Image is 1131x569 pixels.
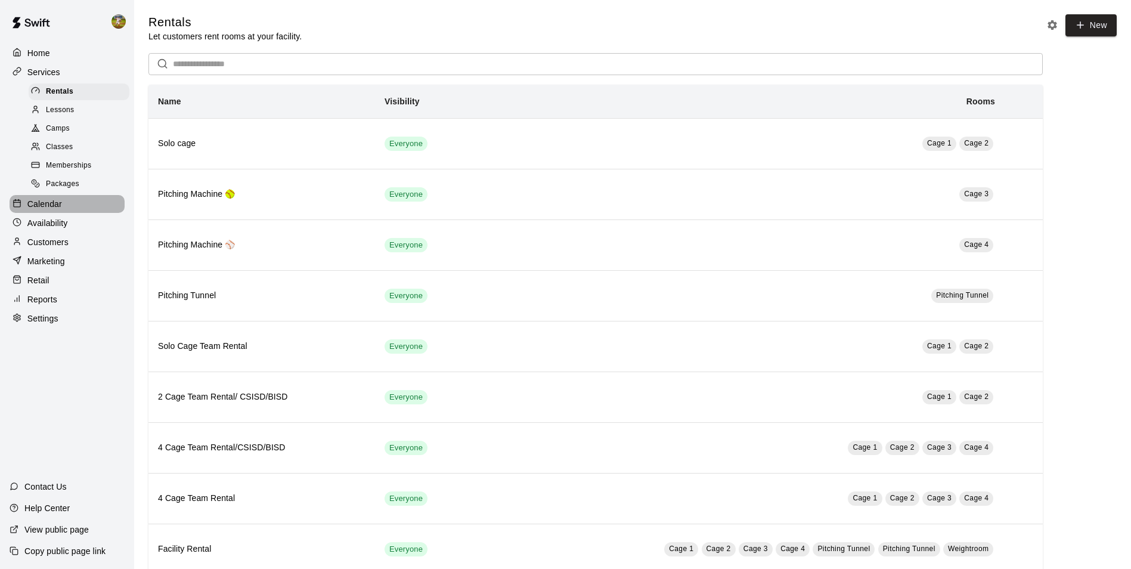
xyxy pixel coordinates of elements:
[111,14,126,29] img: Jhonny Montoya
[27,66,60,78] p: Services
[10,195,125,213] a: Calendar
[927,342,952,350] span: Cage 1
[964,139,989,147] span: Cage 2
[948,545,989,553] span: Weightroom
[817,545,870,553] span: Pitching Tunnel
[29,175,134,194] a: Packages
[27,274,49,286] p: Retail
[24,502,70,514] p: Help Center
[29,120,129,137] div: Camps
[10,290,125,308] a: Reports
[385,187,427,202] div: This service is visible to all of your customers
[385,97,420,106] b: Visibility
[964,342,989,350] span: Cage 2
[964,494,989,502] span: Cage 4
[24,524,89,536] p: View public page
[964,443,989,452] span: Cage 4
[883,545,935,553] span: Pitching Tunnel
[158,289,365,302] h6: Pitching Tunnel
[385,238,427,252] div: This service is visible to all of your customers
[853,494,877,502] span: Cage 1
[158,97,181,106] b: Name
[853,443,877,452] span: Cage 1
[148,30,302,42] p: Let customers rent rooms at your facility.
[148,14,302,30] h5: Rentals
[46,86,73,98] span: Rentals
[46,178,79,190] span: Packages
[27,313,58,324] p: Settings
[46,123,70,135] span: Camps
[385,443,427,454] span: Everyone
[29,157,129,174] div: Memberships
[927,392,952,401] span: Cage 1
[10,63,125,81] a: Services
[385,544,427,555] span: Everyone
[964,240,989,249] span: Cage 4
[890,494,915,502] span: Cage 2
[385,392,427,403] span: Everyone
[27,255,65,267] p: Marketing
[29,82,134,101] a: Rentals
[10,44,125,62] a: Home
[29,138,134,157] a: Classes
[385,138,427,150] span: Everyone
[385,240,427,251] span: Everyone
[46,104,75,116] span: Lessons
[10,252,125,270] a: Marketing
[46,160,91,172] span: Memberships
[385,289,427,303] div: This service is visible to all of your customers
[29,139,129,156] div: Classes
[158,239,365,252] h6: Pitching Machine ⚾️
[385,290,427,302] span: Everyone
[385,491,427,506] div: This service is visible to all of your customers
[158,391,365,404] h6: 2 Cage Team Rental/ CSISD/BISD
[158,340,365,353] h6: Solo Cage Team Rental
[385,137,427,151] div: This service is visible to all of your customers
[385,339,427,354] div: This service is visible to all of your customers
[10,214,125,232] a: Availability
[927,494,952,502] span: Cage 3
[927,443,952,452] span: Cage 3
[158,188,365,201] h6: Pitching Machine 🥎
[964,392,989,401] span: Cage 2
[890,443,915,452] span: Cage 2
[29,84,129,100] div: Rentals
[927,139,952,147] span: Cage 1
[109,10,134,33] div: Jhonny Montoya
[29,120,134,138] a: Camps
[29,176,129,193] div: Packages
[385,441,427,455] div: This service is visible to all of your customers
[27,198,62,210] p: Calendar
[24,481,67,493] p: Contact Us
[24,545,106,557] p: Copy public page link
[669,545,693,553] span: Cage 1
[10,310,125,327] a: Settings
[780,545,805,553] span: Cage 4
[385,493,427,505] span: Everyone
[936,291,989,299] span: Pitching Tunnel
[385,189,427,200] span: Everyone
[385,341,427,352] span: Everyone
[743,545,768,553] span: Cage 3
[27,293,57,305] p: Reports
[10,233,125,251] a: Customers
[385,542,427,556] div: This service is visible to all of your customers
[964,190,989,198] span: Cage 3
[158,543,365,556] h6: Facility Rental
[966,97,995,106] b: Rooms
[1043,16,1061,34] button: Rental settings
[1065,14,1117,36] a: New
[29,157,134,175] a: Memberships
[158,137,365,150] h6: Solo cage
[10,271,125,289] a: Retail
[29,101,134,119] a: Lessons
[158,492,365,505] h6: 4 Cage Team Rental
